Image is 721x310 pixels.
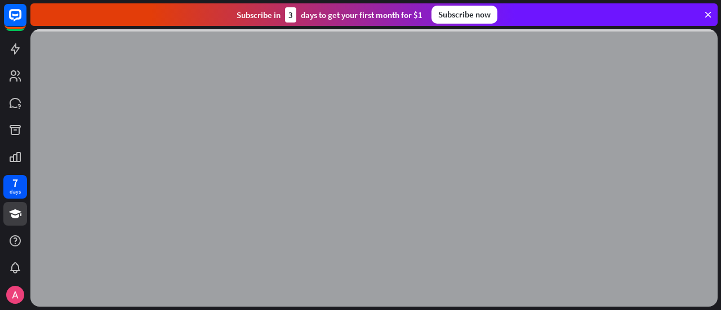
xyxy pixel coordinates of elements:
[431,6,497,24] div: Subscribe now
[3,175,27,199] a: 7 days
[285,7,296,23] div: 3
[10,188,21,196] div: days
[12,178,18,188] div: 7
[237,7,422,23] div: Subscribe in days to get your first month for $1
